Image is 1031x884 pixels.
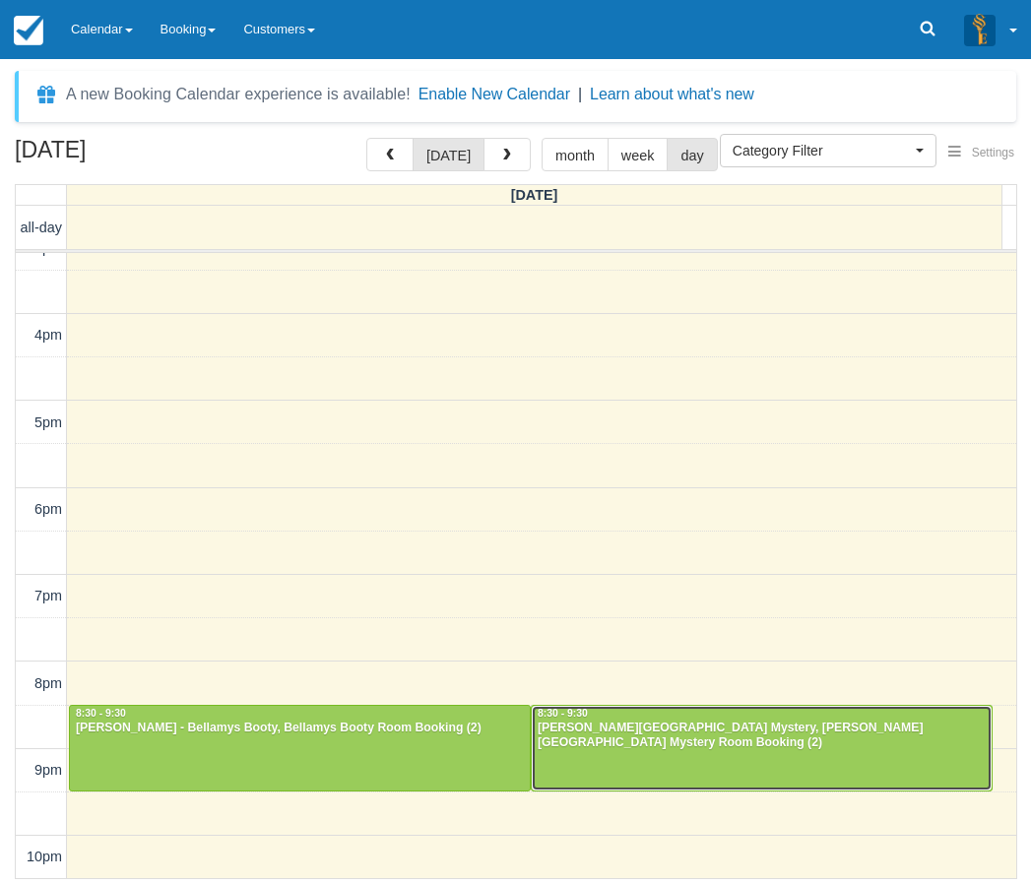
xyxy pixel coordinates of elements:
[34,414,62,430] span: 5pm
[531,705,993,791] a: 8:30 - 9:30[PERSON_NAME][GEOGRAPHIC_DATA] Mystery, [PERSON_NAME][GEOGRAPHIC_DATA] Mystery Room Bo...
[75,721,525,736] div: [PERSON_NAME] - Bellamys Booty, Bellamys Booty Room Booking (2)
[69,705,531,791] a: 8:30 - 9:30[PERSON_NAME] - Bellamys Booty, Bellamys Booty Room Booking (2)
[413,138,484,171] button: [DATE]
[419,85,570,104] button: Enable New Calendar
[34,762,62,778] span: 9pm
[34,675,62,691] span: 8pm
[14,16,43,45] img: checkfront-main-nav-mini-logo.png
[720,134,936,167] button: Category Filter
[590,86,754,102] a: Learn about what's new
[537,721,987,752] div: [PERSON_NAME][GEOGRAPHIC_DATA] Mystery, [PERSON_NAME][GEOGRAPHIC_DATA] Mystery Room Booking (2)
[972,146,1014,159] span: Settings
[27,849,62,864] span: 10pm
[21,220,62,235] span: all-day
[511,187,558,203] span: [DATE]
[733,141,911,160] span: Category Filter
[667,138,717,171] button: day
[578,86,582,102] span: |
[15,138,264,174] h2: [DATE]
[34,240,62,256] span: 3pm
[66,83,411,106] div: A new Booking Calendar experience is available!
[936,139,1026,167] button: Settings
[34,588,62,603] span: 7pm
[34,327,62,343] span: 4pm
[76,708,126,719] span: 8:30 - 9:30
[538,708,588,719] span: 8:30 - 9:30
[964,14,996,45] img: A3
[34,501,62,517] span: 6pm
[608,138,669,171] button: week
[542,138,609,171] button: month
